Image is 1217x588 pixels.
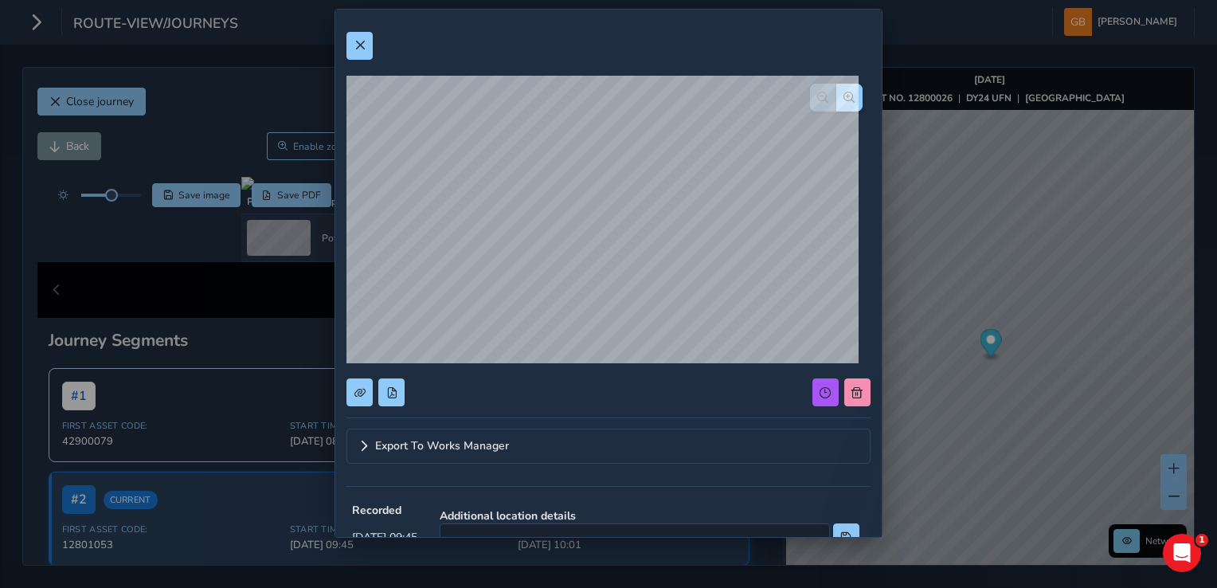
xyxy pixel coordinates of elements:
[440,508,859,523] strong: Additional location details
[1195,534,1208,547] span: 1
[352,530,417,545] span: [DATE] 09:45
[1163,534,1201,572] iframe: Intercom live chat
[352,503,417,518] strong: Recorded
[346,429,871,464] a: Expand
[375,441,509,452] span: Export To Works Manager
